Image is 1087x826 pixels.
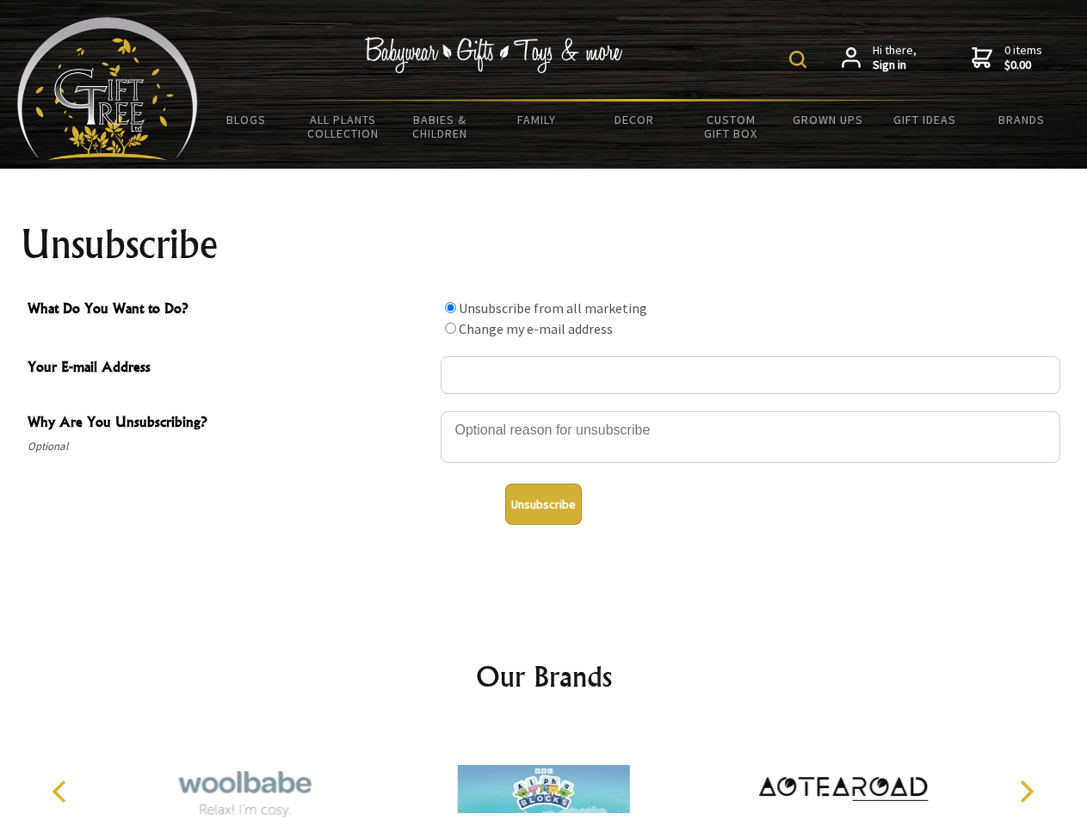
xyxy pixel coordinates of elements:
[505,484,582,525] button: Unsubscribe
[489,102,586,138] a: Family
[28,356,432,381] span: Your E-mail Address
[973,102,1071,138] a: Brands
[17,17,198,160] img: Babyware - Gifts - Toys and more...
[441,356,1060,394] input: Your E-mail Address
[873,58,917,73] strong: Sign in
[1004,42,1042,73] span: 0 items
[789,51,806,68] img: product search
[682,102,780,151] a: Custom Gift Box
[28,436,432,457] span: Optional
[198,102,295,138] a: BLOGS
[34,656,1053,697] h2: Our Brands
[445,302,456,313] input: What Do You Want to Do?
[1004,58,1042,73] strong: $0.00
[21,224,1067,265] h1: Unsubscribe
[842,43,917,73] a: Hi there,Sign in
[459,299,647,317] label: Unsubscribe from all marketing
[459,320,613,337] label: Change my e-mail address
[876,102,973,138] a: Gift Ideas
[779,102,876,138] a: Grown Ups
[873,43,917,73] span: Hi there,
[972,43,1042,73] a: 0 items$0.00
[1007,773,1045,811] button: Next
[445,323,456,334] input: What Do You Want to Do?
[43,773,81,811] button: Previous
[365,37,623,73] img: Babywear - Gifts - Toys & more
[295,102,392,151] a: All Plants Collection
[28,298,432,323] span: What Do You Want to Do?
[441,411,1060,463] textarea: Why Are You Unsubscribing?
[392,102,489,151] a: Babies & Children
[585,102,682,138] a: Decor
[28,411,432,436] span: Why Are You Unsubscribing?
